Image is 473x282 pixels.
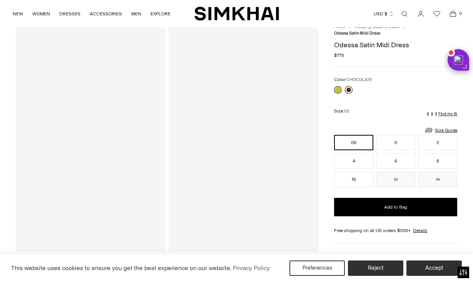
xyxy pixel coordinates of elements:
label: Size: [334,108,349,115]
a: Wishlist [429,6,445,22]
button: 00 [334,135,373,150]
button: 8 [418,153,457,169]
span: This website uses cookies to ensure you get the best experience on our website. [11,264,232,272]
a: Open cart modal [445,6,461,22]
button: Add to Bag [334,198,457,216]
a: Size Guide [424,125,457,135]
span: Add to Bag [384,204,407,211]
a: Odessa Satin Midi Dress [16,27,166,252]
button: 6 [376,153,415,169]
a: ACCESSORIES [90,5,122,22]
a: Open search modal [397,6,412,22]
span: CHOCOLATE [347,77,372,82]
a: Go to the account page [413,6,428,22]
nav: breadcrumbs [334,24,457,36]
a: Privacy Policy (opens in a new tab) [232,262,271,274]
a: MEN [131,5,141,22]
button: 0 [376,135,415,150]
button: 10 [334,172,373,187]
div: Free shipping on all US orders $200+ [334,227,457,234]
a: Odessa Satin Midi Dress [169,27,319,252]
a: FALL 2025 WOMEN'S COLLECTION [334,254,409,259]
a: SIMKHAI [194,6,279,21]
h1: Odessa Satin Midi Dress [334,41,457,48]
button: Accept [406,260,462,276]
button: 2 [418,135,457,150]
a: WOMEN [32,5,50,22]
a: DRESSES [59,5,80,22]
button: 14 [418,172,457,187]
button: Preferences [289,260,345,276]
iframe: Sign Up via Text for Offers [6,253,77,276]
button: Reject [348,260,403,276]
span: $775 [334,52,344,59]
a: NEW [13,5,23,22]
a: EXPLORE [150,5,170,22]
span: 00 [344,109,349,114]
button: 4 [334,153,373,169]
span: 0 [457,10,464,17]
button: 12 [376,172,415,187]
span: Odessa Satin Midi Dress [334,31,380,36]
button: USD $ [374,5,394,22]
a: Details [413,227,427,234]
label: Color: [334,76,372,83]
